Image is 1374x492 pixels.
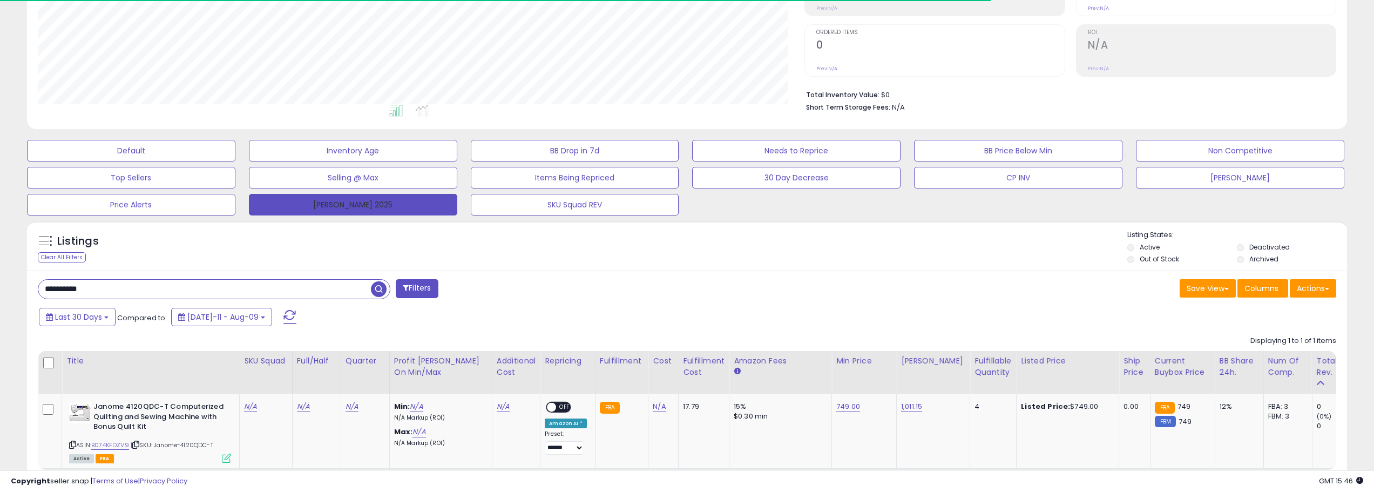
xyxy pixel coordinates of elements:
[1088,5,1109,11] small: Prev: N/A
[1249,242,1290,252] label: Deactivated
[836,401,860,412] a: 749.00
[545,430,587,455] div: Preset:
[1088,39,1336,53] h2: N/A
[249,194,457,215] button: [PERSON_NAME] 2025
[816,65,837,72] small: Prev: N/A
[1155,402,1175,414] small: FBA
[683,402,721,412] div: 17.79
[545,419,587,428] div: Amazon AI *
[187,312,259,322] span: [DATE]-11 - Aug-09
[410,401,423,412] a: N/A
[131,441,213,449] span: | SKU: Janome-4120QDC-T
[471,140,679,161] button: BB Drop in 7d
[816,5,837,11] small: Prev: N/A
[653,355,674,367] div: Cost
[901,355,965,367] div: [PERSON_NAME]
[38,252,86,262] div: Clear All Filters
[1268,402,1304,412] div: FBA: 3
[69,402,91,423] img: 41GI1bQPTNL._SL40_.jpg
[93,402,225,435] b: Janome 4120QDC-T Computerized Quilting and Sewing Machine with Bonus Quilt Kit
[1244,283,1278,294] span: Columns
[471,194,679,215] button: SKU Squad REV
[171,308,272,326] button: [DATE]-11 - Aug-09
[69,454,94,463] span: All listings currently available for purchase on Amazon
[66,355,235,367] div: Title
[394,427,413,437] b: Max:
[140,476,187,486] a: Privacy Policy
[1088,30,1336,36] span: ROI
[389,351,492,394] th: The percentage added to the cost of goods (COGS) that forms the calculator for Min & Max prices.
[1317,355,1356,378] div: Total Rev.
[394,440,484,447] p: N/A Markup (ROI)
[249,140,457,161] button: Inventory Age
[240,351,293,394] th: CSV column name: cust_attr_8_SKU Squad
[734,367,740,376] small: Amazon Fees.
[1317,402,1361,412] div: 0
[1021,402,1111,412] div: $749.00
[1155,416,1176,427] small: FBM
[396,279,438,298] button: Filters
[734,402,823,412] div: 15%
[1290,279,1336,298] button: Actions
[27,140,235,161] button: Default
[497,401,510,412] a: N/A
[96,454,114,463] span: FBA
[806,90,879,99] b: Total Inventory Value:
[600,402,620,414] small: FBA
[914,167,1122,188] button: CP INV
[297,401,310,412] a: N/A
[497,355,536,378] div: Additional Cost
[39,308,116,326] button: Last 30 Days
[346,401,358,412] a: N/A
[55,312,102,322] span: Last 30 Days
[117,313,167,323] span: Compared to:
[806,87,1328,100] li: $0
[297,355,336,367] div: Full/Half
[914,140,1122,161] button: BB Price Below Min
[1317,421,1361,431] div: 0
[901,401,922,412] a: 1,011.15
[892,102,905,112] span: N/A
[27,167,235,188] button: Top Sellers
[412,427,425,437] a: N/A
[1021,355,1114,367] div: Listed Price
[1177,401,1190,412] span: 749
[734,412,823,421] div: $0.30 min
[92,476,138,486] a: Terms of Use
[57,234,99,249] h5: Listings
[1220,402,1255,412] div: 12%
[1249,254,1278,264] label: Archived
[600,355,644,367] div: Fulfillment
[683,355,725,378] div: Fulfillment Cost
[91,441,129,450] a: B074KFDZV9
[394,414,484,422] p: N/A Markup (ROI)
[394,355,488,378] div: Profit [PERSON_NAME] on Min/Max
[394,401,410,412] b: Min:
[1237,279,1288,298] button: Columns
[816,39,1064,53] h2: 0
[974,402,1008,412] div: 4
[1140,242,1160,252] label: Active
[244,401,257,412] a: N/A
[1319,476,1363,486] span: 2025-09-9 15:46 GMT
[244,355,288,367] div: SKU Squad
[346,355,385,367] div: Quarter
[556,403,573,412] span: OFF
[1088,65,1109,72] small: Prev: N/A
[734,355,827,367] div: Amazon Fees
[816,30,1064,36] span: Ordered Items
[249,167,457,188] button: Selling @ Max
[27,194,235,215] button: Price Alerts
[1136,140,1344,161] button: Non Competitive
[545,355,591,367] div: Repricing
[292,351,341,394] th: CSV column name: cust_attr_9_Full/Half
[1317,412,1332,421] small: (0%)
[1021,401,1070,412] b: Listed Price:
[1127,230,1347,240] p: Listing States:
[1136,167,1344,188] button: [PERSON_NAME]
[1123,355,1145,378] div: Ship Price
[653,401,666,412] a: N/A
[11,476,50,486] strong: Copyright
[692,140,901,161] button: Needs to Reprice
[1179,416,1192,427] span: 749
